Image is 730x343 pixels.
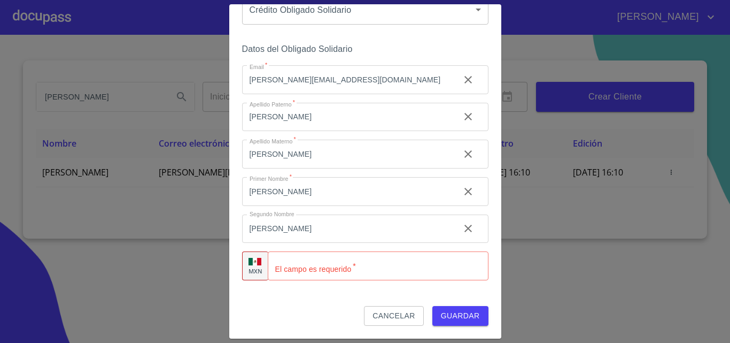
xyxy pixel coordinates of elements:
button: clear input [455,67,481,93]
button: Cancelar [364,306,423,326]
h6: Datos del Obligado Solidario [242,42,488,57]
button: clear input [455,104,481,129]
button: clear input [455,216,481,241]
button: clear input [455,141,481,167]
span: Cancelar [372,309,415,323]
span: Guardar [441,309,480,323]
button: clear input [455,179,481,204]
img: R93DlvwvvjP9fbrDwZeCRYBHk45OWMq+AAOlFVsxT89f82nwPLnD58IP7+ANJEaWYhP0Tx8kkA0WlQMPQsAAgwAOmBj20AXj6... [248,258,261,265]
button: Guardar [432,306,488,326]
p: MXN [248,267,262,275]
